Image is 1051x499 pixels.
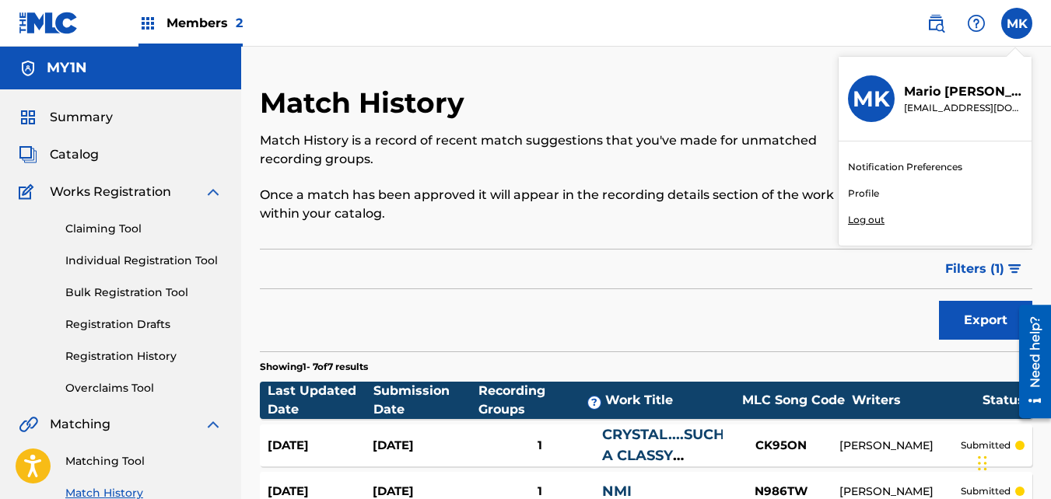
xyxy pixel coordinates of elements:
[65,380,222,396] a: Overclaims Tool
[19,145,37,164] img: Catalog
[65,221,222,237] a: Claiming Tool
[65,316,222,333] a: Registration Drafts
[735,391,852,410] div: MLC Song Code
[602,426,776,485] a: CRYSTAL....SUCH A CLASSY [DEMOGRAPHIC_DATA]
[260,131,855,169] p: Match History is a record of recent match suggestions that you've made for unmatched recording gr...
[945,260,1004,278] span: Filters ( 1 )
[961,8,992,39] div: Help
[904,82,1022,101] p: Mario Kyle
[848,213,885,227] p: Log out
[927,14,945,33] img: search
[853,85,890,113] h3: MK
[50,145,99,164] span: Catalog
[236,16,243,30] span: 2
[939,301,1032,340] button: Export
[19,415,38,434] img: Matching
[268,437,373,455] div: [DATE]
[65,253,222,269] a: Individual Registration Tool
[19,59,37,78] img: Accounts
[723,437,839,455] div: CK95ON
[50,108,113,127] span: Summary
[848,160,962,174] a: Notification Preferences
[1008,264,1021,274] img: filter
[477,437,602,455] div: 1
[978,440,987,487] div: Drag
[373,437,478,455] div: [DATE]
[50,183,171,201] span: Works Registration
[983,391,1025,410] div: Status
[920,8,951,39] a: Public Search
[260,360,368,374] p: Showing 1 - 7 of 7 results
[65,284,222,301] a: Bulk Registration Tool
[588,396,601,409] span: ?
[852,391,983,410] div: Writers
[19,12,79,34] img: MLC Logo
[961,484,1011,498] p: submitted
[19,183,39,201] img: Works Registration
[973,424,1051,499] iframe: Chat Widget
[50,415,110,434] span: Matching
[19,108,37,127] img: Summary
[839,438,961,454] div: [PERSON_NAME]
[1007,298,1051,424] iframe: Resource Center
[204,415,222,434] img: expand
[138,14,157,33] img: Top Rightsholders
[904,101,1022,115] p: kngyngneen@yahoo.com
[65,348,222,365] a: Registration History
[961,438,1011,452] p: submitted
[166,14,243,32] span: Members
[268,382,373,419] div: Last Updated Date
[260,186,855,223] p: Once a match has been approved it will appear in the recording details section of the work within...
[65,453,222,469] a: Matching Tool
[47,59,87,77] h5: MY1N
[1001,8,1032,39] div: User Menu
[848,187,879,201] a: Profile
[967,14,986,33] img: help
[936,249,1032,288] button: Filters (1)
[19,145,99,164] a: CatalogCatalog
[204,183,222,201] img: expand
[19,108,113,127] a: SummarySummary
[373,382,479,419] div: Submission Date
[260,85,472,120] h2: Match History
[478,382,605,419] div: Recording Groups
[605,391,735,410] div: Work Title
